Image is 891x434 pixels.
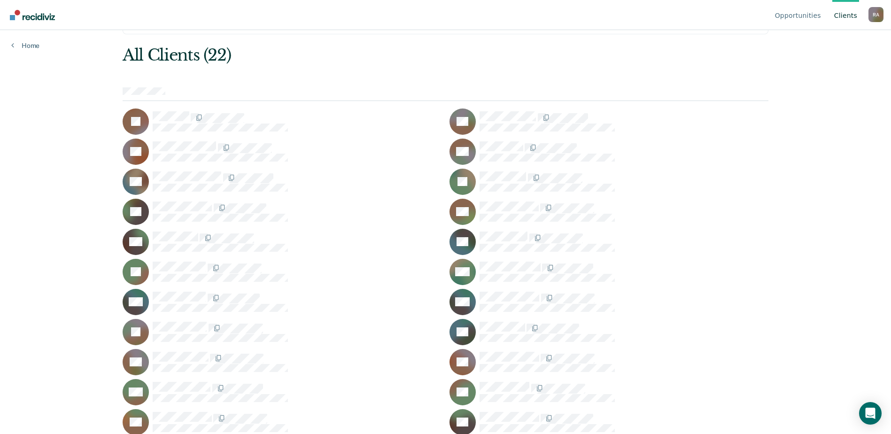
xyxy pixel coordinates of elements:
a: Home [11,41,39,50]
button: Profile dropdown button [868,7,883,22]
img: Recidiviz [10,10,55,20]
div: All Clients (22) [123,46,639,65]
div: R A [868,7,883,22]
div: Open Intercom Messenger [859,402,882,425]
